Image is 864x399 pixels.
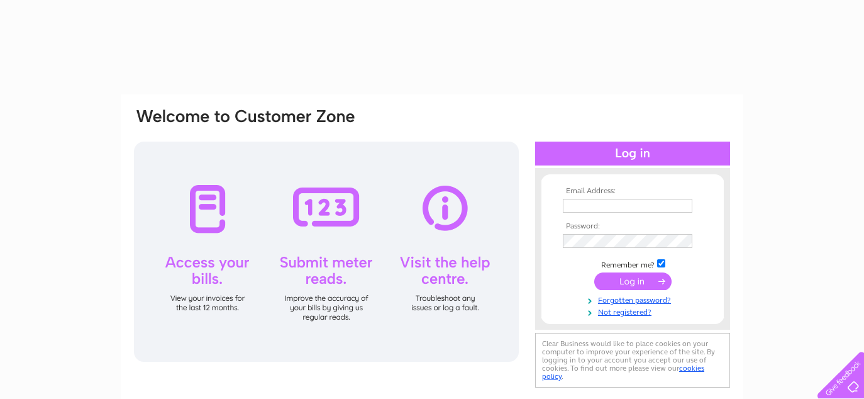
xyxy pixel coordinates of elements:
a: Forgotten password? [563,293,706,305]
a: cookies policy [542,364,704,381]
div: Clear Business would like to place cookies on your computer to improve your experience of the sit... [535,333,730,388]
th: Password: [560,222,706,231]
td: Remember me? [560,257,706,270]
input: Submit [594,273,672,290]
th: Email Address: [560,187,706,196]
a: Not registered? [563,305,706,317]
